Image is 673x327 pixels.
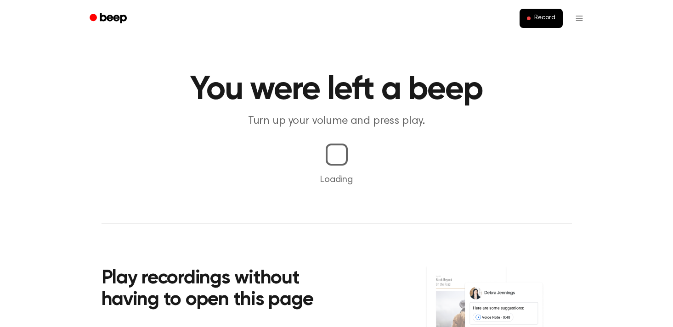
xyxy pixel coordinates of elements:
[520,9,562,28] button: Record
[11,173,662,187] p: Loading
[534,14,555,22] span: Record
[102,268,349,311] h2: Play recordings without having to open this page
[83,10,135,28] a: Beep
[568,7,590,29] button: Open menu
[102,73,572,106] h1: You were left a beep
[160,114,513,129] p: Turn up your volume and press play.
